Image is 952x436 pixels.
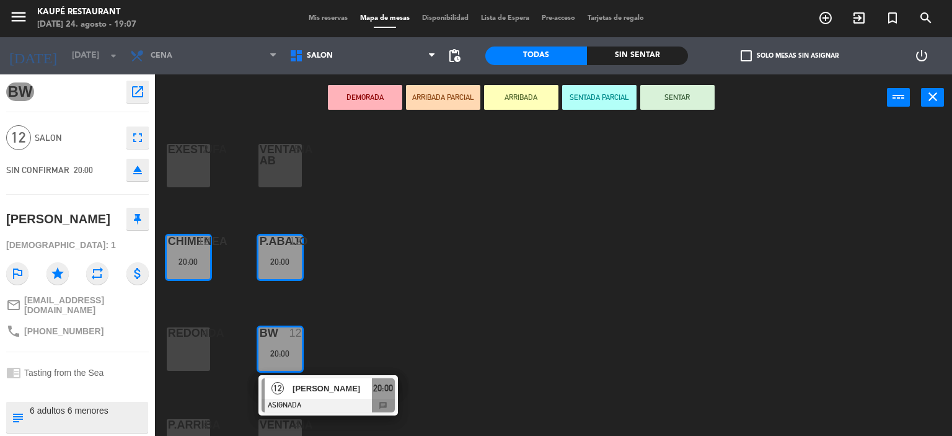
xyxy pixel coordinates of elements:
i: menu [9,7,28,26]
span: [PHONE_NUMBER] [24,326,104,336]
div: [DEMOGRAPHIC_DATA]: 1 [6,234,149,256]
button: open_in_new [126,81,149,103]
div: 12 [198,236,210,247]
span: Tarjetas de regalo [581,15,650,22]
span: 12 [6,125,31,150]
i: repeat [86,262,108,285]
i: turned_in_not [885,11,900,25]
span: pending_actions [447,48,462,63]
button: SENTADA PARCIAL [562,85,637,110]
button: power_input [887,88,910,107]
a: mail_outline[EMAIL_ADDRESS][DOMAIN_NAME] [6,295,149,315]
div: Todas [485,47,587,65]
span: Tasting from the Sea [24,368,104,378]
div: 5 [294,144,302,155]
span: Cena [151,51,172,60]
div: Kaupé Restaurant [37,6,136,19]
div: Sin sentar [587,47,689,65]
i: add_circle_outline [818,11,833,25]
div: 20:00 [258,349,302,358]
i: close [925,89,940,104]
button: fullscreen [126,127,149,149]
div: 12 [289,327,302,339]
div: [DATE] 24. agosto - 19:07 [37,19,136,31]
span: [EMAIL_ADDRESS][DOMAIN_NAME] [24,295,149,315]
i: phone [6,324,21,339]
div: REDONDA [168,327,169,339]
i: power_input [891,89,906,104]
button: close [921,88,944,107]
span: SALON [307,51,333,60]
div: 2 [203,144,210,155]
div: 12 [289,236,302,247]
i: fullscreen [130,130,145,145]
span: Lista de Espera [475,15,535,22]
span: Disponibilidad [416,15,475,22]
i: eject [130,162,145,177]
span: Mapa de mesas [354,15,416,22]
span: BW [6,82,34,101]
div: 4 [294,419,302,430]
i: mail_outline [6,298,21,313]
span: 12 [271,382,284,394]
i: arrow_drop_down [106,48,121,63]
button: ARRIBADA PARCIAL [406,85,480,110]
button: eject [126,159,149,181]
span: SALON [35,131,120,145]
button: SENTAR [640,85,715,110]
div: 4 [203,419,210,430]
i: search [919,11,933,25]
i: outlined_flag [6,262,29,285]
div: 4 [203,327,210,339]
i: chrome_reader_mode [6,365,21,380]
i: attach_money [126,262,149,285]
button: menu [9,7,28,30]
span: 20:00 [74,165,93,175]
button: DEMORADA [328,85,402,110]
i: open_in_new [130,84,145,99]
div: CHIMENEA [168,236,169,247]
span: 20:00 [373,381,393,396]
i: star [46,262,69,285]
span: Pre-acceso [535,15,581,22]
i: subject [11,411,24,424]
span: check_box_outline_blank [741,50,752,61]
div: EXESTUFA [168,144,169,155]
div: 20:00 [167,257,210,266]
div: P.ARRIBA [168,419,169,430]
span: SIN CONFIRMAR [6,165,69,175]
button: ARRIBADA [484,85,558,110]
div: 20:00 [258,257,302,266]
i: power_settings_new [914,48,929,63]
span: Mis reservas [302,15,354,22]
div: [PERSON_NAME] [6,209,110,229]
label: Solo mesas sin asignar [741,50,839,61]
span: [PERSON_NAME] [293,382,372,395]
i: exit_to_app [852,11,866,25]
